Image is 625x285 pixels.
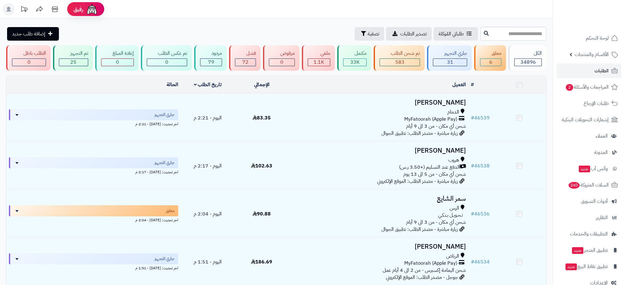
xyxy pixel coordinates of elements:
[372,45,426,71] a: تم شحن الطلب 583
[471,258,490,266] a: #46534
[426,45,473,71] a: جاري التجهيز 31
[86,3,98,15] img: ai-face.png
[557,63,621,78] a: الطلبات
[386,27,432,41] a: تصدير الطلبات
[581,197,608,206] span: أدوات التسويق
[291,147,466,154] h3: [PERSON_NAME]
[9,168,178,175] div: اخر تحديث: [DATE] - 2:17 م
[520,58,536,66] span: 34896
[471,210,490,218] a: #46536
[447,58,453,66] span: 31
[565,83,609,91] span: المراجعات والأسئلة
[381,226,458,233] span: زيارة مباشرة - مصدر الطلب: تطبيق الجوال
[228,45,262,71] a: فشل 72
[557,161,621,176] a: وآتس آبجديد
[557,112,621,127] a: إشعارات التحويلات البنكية
[380,50,420,57] div: تم شحن الطلب
[154,256,175,262] span: جاري التجهيز
[194,258,222,266] span: اليوم - 1:51 م
[355,27,384,41] button: تصفية
[594,66,609,75] span: الطلبات
[9,264,178,271] div: اخر تحديث: [DATE] - 1:51 م
[571,246,608,255] span: تطبيق المتجر
[557,227,621,241] a: التطبيقات والخدمات
[557,178,621,192] a: السلات المتروكة240
[194,81,222,88] a: تاريخ الطلب
[5,45,52,71] a: الطلب باطل 0
[59,50,88,57] div: تم التجهيز
[27,58,31,66] span: 0
[507,45,548,71] a: الكل34896
[438,212,463,219] span: تـحـويـل بـنـكـي
[377,178,458,185] span: زيارة مباشرة - مصدر الطلب: الموقع الإلكتروني
[12,59,46,66] div: 0
[251,162,272,170] span: 102.63
[386,274,458,281] span: جوجل - مصدر الطلب: الموقع الإلكتروني
[166,208,175,214] span: معلق
[399,164,460,171] span: الدفع عند التسليم (+3.50 ر.س)
[262,45,301,71] a: مرفوض 0
[489,58,492,66] span: 6
[471,258,474,266] span: #
[566,84,573,91] span: 2
[101,50,134,57] div: إعادة المبلغ
[336,45,372,71] a: مكتمل 33K
[400,30,427,38] span: تصدير الطلبات
[434,27,478,41] a: طلباتي المُوكلة
[404,116,457,123] span: MyFatoorah (Apple Pay)
[291,99,466,106] h3: [PERSON_NAME]
[575,50,609,59] span: الأقسام والمنتجات
[308,50,330,57] div: ملغي
[291,243,466,250] h3: [PERSON_NAME]
[568,181,609,189] span: السلات المتروكة
[193,45,228,71] a: مردود 79
[383,267,466,274] span: شحن اليمامة إكسبرس - من 2 الى 4 أيام عمل
[154,160,175,166] span: جاري التجهيز
[562,115,609,124] span: إشعارات التحويلات البنكية
[471,114,490,122] a: #46539
[194,114,222,122] span: اليوم - 2:21 م
[16,3,32,17] a: تحديثات المنصة
[557,96,621,111] a: طلبات الإرجاع
[52,45,94,71] a: تم التجهيز 25
[343,59,366,66] div: 32965
[557,259,621,274] a: تطبيق نقاط البيعجديد
[140,45,193,71] a: تم عكس الطلب 0
[73,6,83,13] span: رفيق
[12,50,46,57] div: الطلب باطل
[147,50,187,57] div: تم عكس الطلب
[235,50,256,57] div: فشل
[450,205,459,212] span: الرس
[557,80,621,94] a: المراجعات والأسئلة2
[194,210,222,218] span: اليوم - 2:04 م
[9,120,178,127] div: اخر تحديث: [DATE] - 2:21 م
[433,59,467,66] div: 31
[471,162,474,170] span: #
[253,210,271,218] span: 90.88
[403,171,466,178] span: شحن أي مكان - من 5 الى 13 يوم
[569,182,580,189] span: 240
[350,58,360,66] span: 33K
[101,59,134,66] div: 0
[572,247,583,254] span: جديد
[280,58,283,66] span: 0
[12,30,45,38] span: إضافة طلب جديد
[343,50,367,57] div: مكتمل
[584,99,609,108] span: طلبات الإرجاع
[438,30,464,38] span: طلباتي المُوكلة
[269,59,294,66] div: 0
[447,109,459,116] span: الدمام
[70,58,76,66] span: 25
[557,145,621,160] a: المدونة
[154,112,175,118] span: جاري التجهيز
[583,5,619,18] img: logo-2.png
[116,58,119,66] span: 0
[208,58,214,66] span: 79
[242,58,249,66] span: 72
[59,59,88,66] div: 25
[308,59,330,66] div: 1135
[406,219,466,226] span: شحن أي مكان - من 3 الى 9 أيام
[9,216,178,223] div: اخر تحديث: [DATE] - 2:04 م
[404,260,457,267] span: MyFatoorah (Apple Pay)
[380,59,420,66] div: 583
